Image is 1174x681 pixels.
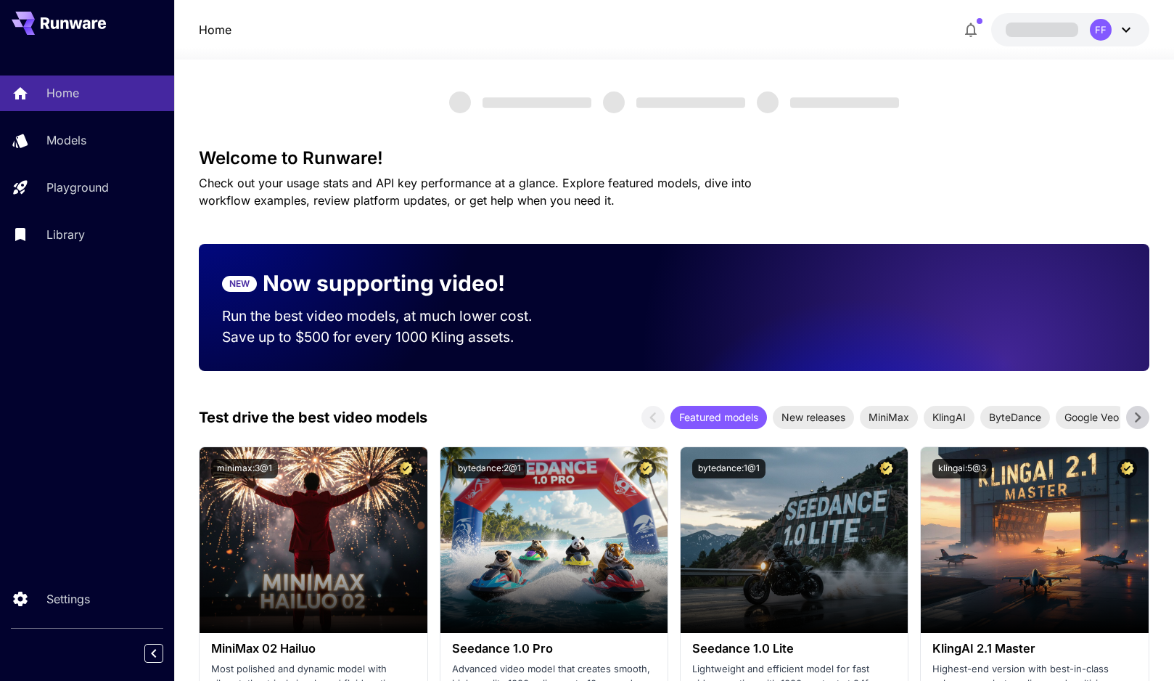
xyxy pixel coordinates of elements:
[932,642,1136,656] h3: KlingAI 2.1 Master
[991,13,1149,46] button: FF
[681,447,908,633] img: alt
[229,277,250,290] p: NEW
[932,459,992,478] button: klingai:5@3
[199,21,231,38] a: Home
[1090,19,1112,41] div: FF
[46,131,86,149] p: Models
[860,409,918,425] span: MiniMax
[692,459,765,478] button: bytedance:1@1
[924,406,974,429] div: KlingAI
[773,406,854,429] div: New releases
[222,306,560,327] p: Run the best video models, at much lower cost.
[199,21,231,38] nav: breadcrumb
[222,327,560,348] p: Save up to $500 for every 1000 Kling assets.
[980,406,1050,429] div: ByteDance
[200,447,427,633] img: alt
[670,406,767,429] div: Featured models
[1056,406,1128,429] div: Google Veo
[199,148,1149,168] h3: Welcome to Runware!
[921,447,1148,633] img: alt
[692,642,896,656] h3: Seedance 1.0 Lite
[452,459,527,478] button: bytedance:2@1
[1056,409,1128,425] span: Google Veo
[155,640,174,666] div: Collapse sidebar
[211,459,278,478] button: minimax:3@1
[46,179,109,196] p: Playground
[860,406,918,429] div: MiniMax
[877,459,896,478] button: Certified Model – Vetted for best performance and includes a commercial license.
[1117,459,1137,478] button: Certified Model – Vetted for best performance and includes a commercial license.
[199,176,752,208] span: Check out your usage stats and API key performance at a glance. Explore featured models, dive int...
[211,642,415,656] h3: MiniMax 02 Hailuo
[144,644,163,663] button: Collapse sidebar
[263,267,505,300] p: Now supporting video!
[396,459,416,478] button: Certified Model – Vetted for best performance and includes a commercial license.
[980,409,1050,425] span: ByteDance
[636,459,656,478] button: Certified Model – Vetted for best performance and includes a commercial license.
[440,447,668,633] img: alt
[670,409,767,425] span: Featured models
[46,84,79,102] p: Home
[199,407,427,428] p: Test drive the best video models
[452,642,656,656] h3: Seedance 1.0 Pro
[46,226,85,243] p: Library
[46,590,90,608] p: Settings
[773,409,854,425] span: New releases
[924,409,974,425] span: KlingAI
